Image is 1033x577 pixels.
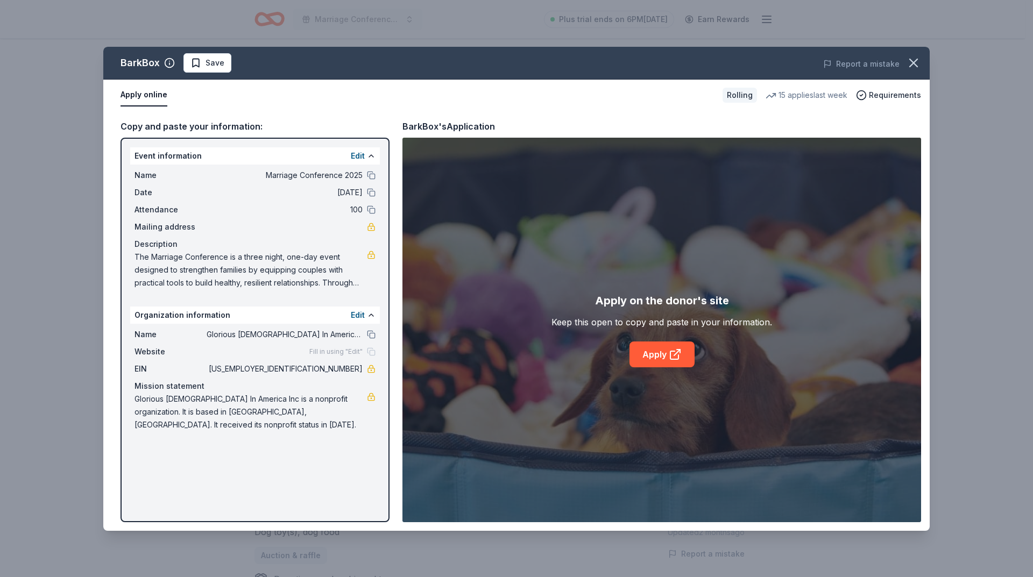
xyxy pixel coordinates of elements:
span: EIN [135,362,207,375]
span: Name [135,169,207,182]
span: [DATE] [207,186,363,199]
div: BarkBox [121,54,160,72]
div: Apply on the donor's site [595,292,729,309]
span: Name [135,328,207,341]
span: Glorious [DEMOGRAPHIC_DATA] In America Inc is a nonprofit organization. It is based in [GEOGRAPHI... [135,393,367,431]
div: BarkBox's Application [402,119,495,133]
span: Attendance [135,203,207,216]
div: Rolling [723,88,757,103]
span: 100 [207,203,363,216]
a: Apply [629,341,695,367]
span: Mailing address [135,220,207,233]
span: The Marriage Conference is a three night, one-day event designed to strengthen families by equipp... [135,251,367,289]
div: Description [135,238,376,251]
span: Website [135,345,207,358]
span: Save [206,56,224,69]
div: Keep this open to copy and paste in your information. [551,316,772,329]
button: Requirements [856,89,921,102]
button: Report a mistake [823,58,900,70]
button: Edit [351,309,365,322]
button: Apply online [121,84,167,106]
div: Copy and paste your information: [121,119,390,133]
div: Organization information [130,307,380,324]
button: Save [183,53,231,73]
span: Date [135,186,207,199]
div: 15 applies last week [766,89,847,102]
button: Edit [351,149,365,162]
span: [US_EMPLOYER_IDENTIFICATION_NUMBER] [207,362,363,375]
span: Glorious [DEMOGRAPHIC_DATA] In America Inc [207,328,363,341]
span: Marriage Conference 2025 [207,169,363,182]
span: Requirements [869,89,921,102]
span: Fill in using "Edit" [309,347,363,356]
div: Mission statement [135,380,376,393]
div: Event information [130,147,380,165]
